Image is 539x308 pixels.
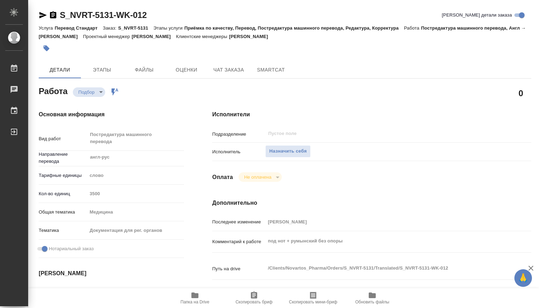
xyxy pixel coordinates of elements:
button: Обновить файлы [343,288,402,308]
span: Оценки [170,66,203,74]
textarea: под нот + румынский без опоры [265,235,505,247]
button: 🙏 [514,269,532,287]
h4: Исполнители [212,110,531,119]
button: Скопировать бриф [224,288,284,308]
p: Приёмка по качеству, Перевод, Постредактура машинного перевода, Редактура, Корректура [184,25,404,31]
p: Общая тематика [39,209,87,216]
p: Вид работ [39,135,87,142]
h4: Основная информация [39,110,184,119]
span: Скопировать мини-бриф [289,300,337,304]
h2: Работа [39,84,68,97]
span: [PERSON_NAME] детали заказа [442,12,512,19]
button: Скопировать ссылку [49,11,57,19]
h4: Дополнительно [212,199,531,207]
p: Услуга [39,25,55,31]
span: Скопировать бриф [235,300,272,304]
h4: Оплата [212,173,233,181]
p: Путь на drive [212,265,265,272]
p: Кол-во единиц [39,190,87,197]
span: Чат заказа [212,66,246,74]
span: Файлы [127,66,161,74]
p: Исполнитель [212,148,265,155]
div: Подбор [73,87,105,97]
button: Скопировать мини-бриф [284,288,343,308]
textarea: /Clients/Novartos_Pharma/Orders/S_NVRT-5131/Translated/S_NVRT-5131-WK-012 [265,262,505,274]
p: Тематика [39,227,87,234]
span: Детали [43,66,77,74]
input: Пустое поле [267,129,488,138]
div: Подбор [239,172,282,182]
span: Папка на Drive [180,300,209,304]
input: Пустое поле [87,189,184,199]
a: S_NVRT-5131-WK-012 [60,10,147,20]
button: Добавить тэг [39,41,54,56]
p: Заказ: [103,25,118,31]
button: Скопировать ссылку для ЯМессенджера [39,11,47,19]
button: Подбор [76,89,97,95]
p: Направление перевода [39,151,87,165]
span: Назначить себя [269,147,306,155]
div: Документация для рег. органов [87,224,184,236]
p: Комментарий к работе [212,238,265,245]
h2: 0 [519,87,523,99]
input: Пустое поле [87,287,149,297]
span: Обновить файлы [355,300,389,304]
p: Подразделение [212,131,265,138]
button: Назначить себя [265,145,310,158]
span: 🙏 [517,271,529,285]
p: Тарифные единицы [39,172,87,179]
h4: [PERSON_NAME] [39,269,184,278]
p: Клиентские менеджеры [176,34,229,39]
span: SmartCat [254,66,288,74]
input: Пустое поле [265,217,505,227]
span: Нотариальный заказ [49,245,94,252]
p: [PERSON_NAME] [229,34,273,39]
button: Папка на Drive [165,288,224,308]
div: слово [87,170,184,181]
button: Не оплачена [242,174,273,180]
p: S_NVRT-5131 [118,25,153,31]
p: [PERSON_NAME] [132,34,176,39]
span: Этапы [85,66,119,74]
div: Медицина [87,206,184,218]
p: Проектный менеджер [83,34,132,39]
p: Последнее изменение [212,218,265,226]
p: Этапы услуги [153,25,184,31]
p: Работа [404,25,421,31]
p: Перевод Стандарт [55,25,103,31]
